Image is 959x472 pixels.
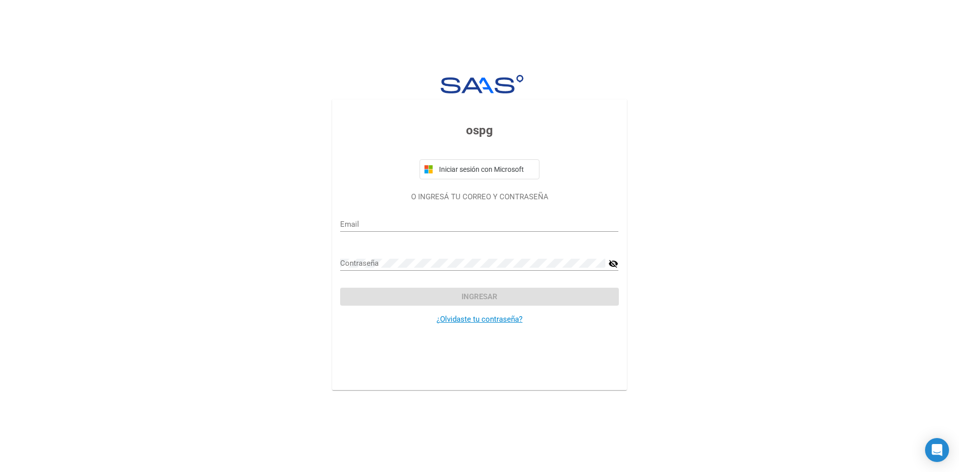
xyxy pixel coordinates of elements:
button: Ingresar [340,288,618,306]
span: Ingresar [462,292,497,301]
div: Open Intercom Messenger [925,438,949,462]
p: O INGRESÁ TU CORREO Y CONTRASEÑA [340,191,618,203]
h3: ospg [340,121,618,139]
a: ¿Olvidaste tu contraseña? [437,315,522,324]
span: Iniciar sesión con Microsoft [437,165,535,173]
mat-icon: visibility_off [608,258,618,270]
button: Iniciar sesión con Microsoft [420,159,539,179]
